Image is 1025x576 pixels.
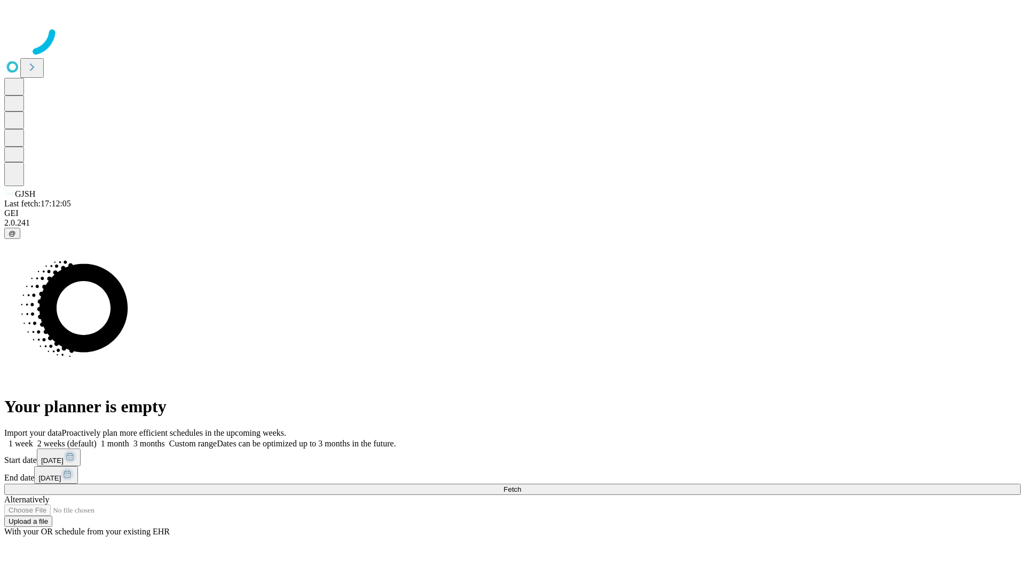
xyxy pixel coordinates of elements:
[4,466,1021,484] div: End date
[217,439,396,448] span: Dates can be optimized up to 3 months in the future.
[9,229,16,237] span: @
[4,484,1021,495] button: Fetch
[503,485,521,493] span: Fetch
[101,439,129,448] span: 1 month
[169,439,217,448] span: Custom range
[4,218,1021,228] div: 2.0.241
[4,516,52,527] button: Upload a file
[4,209,1021,218] div: GEI
[9,439,33,448] span: 1 week
[62,428,286,437] span: Proactively plan more efficient schedules in the upcoming weeks.
[4,397,1021,417] h1: Your planner is empty
[4,527,170,536] span: With your OR schedule from your existing EHR
[4,199,71,208] span: Last fetch: 17:12:05
[4,495,49,504] span: Alternatively
[34,466,78,484] button: [DATE]
[15,189,35,198] span: GJSH
[37,449,81,466] button: [DATE]
[4,449,1021,466] div: Start date
[38,474,61,482] span: [DATE]
[41,457,64,465] span: [DATE]
[37,439,97,448] span: 2 weeks (default)
[4,228,20,239] button: @
[4,428,62,437] span: Import your data
[133,439,165,448] span: 3 months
